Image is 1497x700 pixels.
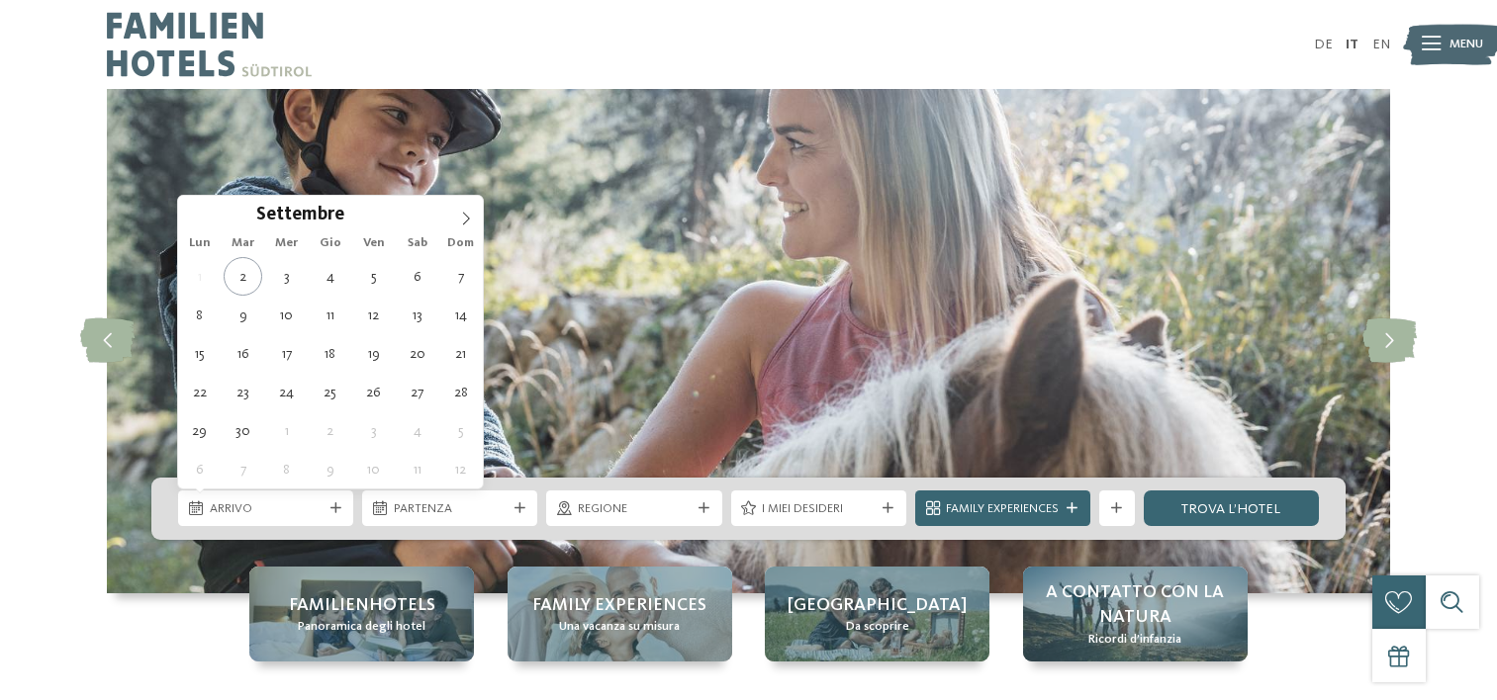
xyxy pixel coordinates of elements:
[224,411,262,450] span: Settembre 30, 2025
[352,237,396,250] span: Ven
[256,207,344,225] span: Settembre
[578,500,691,518] span: Regione
[441,296,480,334] span: Settembre 14, 2025
[180,373,219,411] span: Settembre 22, 2025
[222,237,265,250] span: Mar
[311,296,349,334] span: Settembre 11, 2025
[1372,38,1390,51] a: EN
[398,411,436,450] span: Ottobre 4, 2025
[354,373,393,411] span: Settembre 26, 2025
[559,618,680,636] span: Una vacanza su misura
[439,237,483,250] span: Dom
[180,257,219,296] span: Settembre 1, 2025
[354,450,393,488] span: Ottobre 10, 2025
[311,257,349,296] span: Settembre 4, 2025
[1450,36,1483,53] span: Menu
[398,296,436,334] span: Settembre 13, 2025
[398,257,436,296] span: Settembre 6, 2025
[441,411,480,450] span: Ottobre 5, 2025
[846,618,909,636] span: Da scoprire
[532,593,706,618] span: Family experiences
[398,334,436,373] span: Settembre 20, 2025
[1144,490,1319,526] a: trova l’hotel
[267,450,306,488] span: Ottobre 8, 2025
[398,450,436,488] span: Ottobre 11, 2025
[224,373,262,411] span: Settembre 23, 2025
[224,257,262,296] span: Settembre 2, 2025
[354,257,393,296] span: Settembre 5, 2025
[224,296,262,334] span: Settembre 9, 2025
[265,237,309,250] span: Mer
[354,411,393,450] span: Ottobre 3, 2025
[354,334,393,373] span: Settembre 19, 2025
[267,334,306,373] span: Settembre 17, 2025
[1346,38,1358,51] a: IT
[1041,580,1230,630] span: A contatto con la natura
[441,334,480,373] span: Settembre 21, 2025
[210,500,323,518] span: Arrivo
[1314,38,1333,51] a: DE
[765,567,989,661] a: Family hotel in Trentino Alto Adige: la vacanza ideale per grandi e piccini [GEOGRAPHIC_DATA] Da ...
[311,334,349,373] span: Settembre 18, 2025
[267,296,306,334] span: Settembre 10, 2025
[289,593,435,618] span: Familienhotels
[178,237,222,250] span: Lun
[309,237,352,250] span: Gio
[354,296,393,334] span: Settembre 12, 2025
[298,618,425,636] span: Panoramica degli hotel
[267,257,306,296] span: Settembre 3, 2025
[180,296,219,334] span: Settembre 8, 2025
[311,411,349,450] span: Ottobre 2, 2025
[267,411,306,450] span: Ottobre 1, 2025
[508,567,732,661] a: Family hotel in Trentino Alto Adige: la vacanza ideale per grandi e piccini Family experiences Un...
[180,411,219,450] span: Settembre 29, 2025
[394,500,507,518] span: Partenza
[1088,631,1181,649] span: Ricordi d’infanzia
[396,237,439,250] span: Sab
[249,567,474,661] a: Family hotel in Trentino Alto Adige: la vacanza ideale per grandi e piccini Familienhotels Panora...
[180,450,219,488] span: Ottobre 6, 2025
[107,89,1390,593] img: Family hotel in Trentino Alto Adige: la vacanza ideale per grandi e piccini
[311,373,349,411] span: Settembre 25, 2025
[441,257,480,296] span: Settembre 7, 2025
[311,450,349,488] span: Ottobre 9, 2025
[1023,567,1248,661] a: Family hotel in Trentino Alto Adige: la vacanza ideale per grandi e piccini A contatto con la nat...
[441,450,480,488] span: Ottobre 12, 2025
[788,593,967,618] span: [GEOGRAPHIC_DATA]
[398,373,436,411] span: Settembre 27, 2025
[224,450,262,488] span: Ottobre 7, 2025
[946,500,1059,518] span: Family Experiences
[762,500,875,518] span: I miei desideri
[180,334,219,373] span: Settembre 15, 2025
[224,334,262,373] span: Settembre 16, 2025
[344,204,410,224] input: Year
[441,373,480,411] span: Settembre 28, 2025
[267,373,306,411] span: Settembre 24, 2025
